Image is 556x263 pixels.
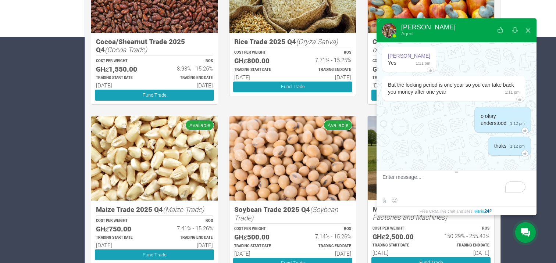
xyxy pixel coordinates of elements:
[390,196,399,205] button: Select emoticon
[105,45,147,54] i: (Cocoa Trade)
[401,24,456,30] div: [PERSON_NAME]
[388,53,430,60] div: [PERSON_NAME]
[373,249,424,256] h6: [DATE]
[96,242,148,248] h6: [DATE]
[229,116,356,201] img: growforme image
[373,204,480,222] i: (Tractors, Factories and Machines)
[420,207,493,215] a: Free CRM, live chat and sites
[373,65,424,73] h5: GHȼ1,050.00
[420,207,473,215] span: Free CRM, live chat and sites
[373,82,424,89] h6: [DATE]
[373,233,424,241] h5: GHȼ2,500.00
[324,120,352,130] span: Available
[506,143,525,149] span: 1:12 pm
[234,226,286,232] p: COST PER WEIGHT
[438,226,489,231] p: ROS
[296,37,338,46] i: (Oryza Sativa)
[299,67,351,73] p: Estimated Trading End Date
[506,120,525,127] span: 1:12 pm
[481,113,506,126] span: o okay understood
[299,250,351,257] h6: [DATE]
[373,205,489,221] h5: Machinery Fund (10 Yrs)
[373,243,424,248] p: Estimated Trading Start Date
[96,225,148,233] h5: GHȼ750.00
[373,75,424,81] p: Estimated Trading Start Date
[388,60,396,66] span: Yes
[438,233,489,239] h6: 150.29% - 255.43%
[234,205,338,222] i: (Soybean Trade)
[96,75,148,81] p: Estimated Trading Start Date
[438,249,489,256] h6: [DATE]
[299,57,351,63] h6: 7.71% - 15.25%
[299,244,351,249] p: Estimated Trading End Date
[161,242,213,248] h6: [DATE]
[494,22,507,39] button: Rate our service
[234,250,286,257] h6: [DATE]
[96,37,213,54] h5: Cocoa/Shearnut Trade 2025 Q4
[371,90,491,100] a: Fund Trade
[161,82,213,89] h6: [DATE]
[96,218,148,224] p: COST PER WEIGHT
[234,57,286,65] h5: GHȼ800.00
[161,58,213,64] p: ROS
[95,90,214,100] a: Fund Trade
[234,50,286,55] p: COST PER WEIGHT
[96,58,148,64] p: COST PER WEIGHT
[373,58,424,64] p: COST PER WEIGHT
[96,235,148,241] p: Estimated Trading Start Date
[95,249,214,260] a: Fund Trade
[96,205,213,214] h5: Maize Trade 2025 Q4
[299,226,351,232] p: ROS
[163,205,204,214] i: (Maize Trade)
[299,233,351,239] h6: 7.14% - 15.26%
[373,37,484,54] i: (Anacardium occidentale)
[161,65,213,72] h6: 8.93% - 15.25%
[161,218,213,224] p: ROS
[494,143,506,149] span: thaks
[401,30,456,37] div: Agent
[379,196,389,205] label: Send file
[438,243,489,248] p: Estimated Trading End Date
[234,244,286,249] p: Estimated Trading Start Date
[185,120,214,130] span: Available
[234,233,286,241] h5: GHȼ500.00
[508,22,521,39] button: Download conversation history
[388,82,514,95] span: But the locking period is one year so you can take back you money after one year
[373,226,424,231] p: COST PER WEIGHT
[299,74,351,80] h6: [DATE]
[234,67,286,73] p: Estimated Trading Start Date
[234,205,351,222] h5: Soybean Trade 2025 Q4
[234,37,351,46] h5: Rice Trade 2025 Q4
[161,75,213,81] p: Estimated Trading End Date
[521,22,535,39] button: Close widget
[299,50,351,55] p: ROS
[96,82,148,89] h6: [DATE]
[412,60,430,66] span: 1:11 pm
[91,116,218,201] img: growforme image
[368,116,494,200] img: growforme image
[234,74,286,80] h6: [DATE]
[161,225,213,231] h6: 7.41% - 15.26%
[382,174,529,194] textarea: To enrich screen reader interactions, please activate Accessibility in Grammarly extension settings
[96,65,148,73] h5: GHȼ1,550.00
[373,37,489,54] h5: Cashew Trade 2025 Q4
[161,235,213,241] p: Estimated Trading End Date
[233,82,352,92] a: Fund Trade
[501,89,520,96] span: 1:11 pm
